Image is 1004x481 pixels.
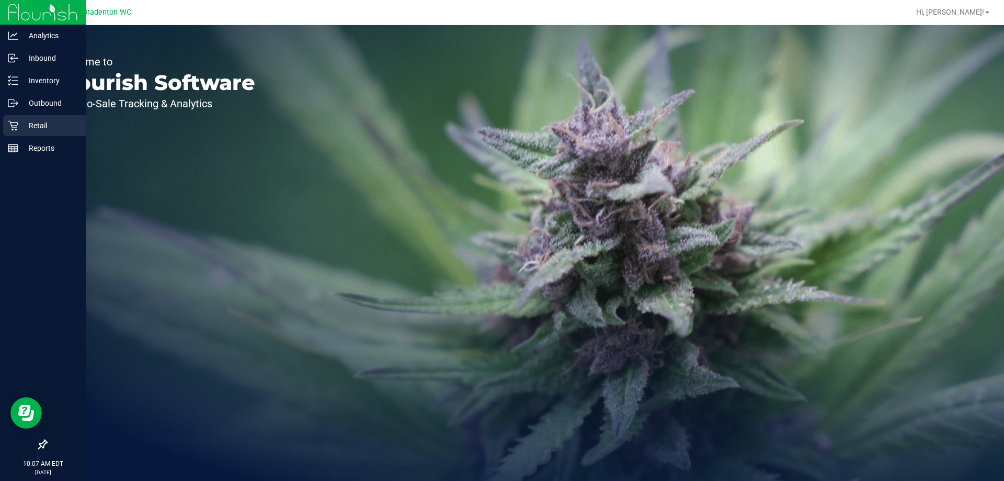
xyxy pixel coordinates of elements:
[56,57,255,67] p: Welcome to
[8,53,18,63] inline-svg: Inbound
[10,397,42,429] iframe: Resource center
[8,30,18,41] inline-svg: Analytics
[18,29,81,42] p: Analytics
[18,52,81,64] p: Inbound
[5,468,81,476] p: [DATE]
[8,98,18,108] inline-svg: Outbound
[18,97,81,109] p: Outbound
[18,142,81,154] p: Reports
[916,8,984,16] span: Hi, [PERSON_NAME]!
[5,459,81,468] p: 10:07 AM EDT
[83,8,131,17] span: Bradenton WC
[18,119,81,132] p: Retail
[56,72,255,93] p: Flourish Software
[8,143,18,153] inline-svg: Reports
[8,75,18,86] inline-svg: Inventory
[56,98,255,109] p: Seed-to-Sale Tracking & Analytics
[8,120,18,131] inline-svg: Retail
[18,74,81,87] p: Inventory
